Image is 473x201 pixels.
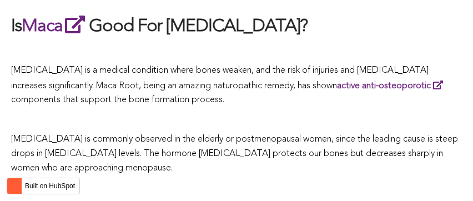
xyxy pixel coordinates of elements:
label: Built on HubSpot [21,179,79,193]
a: active anti-osteoporotic [337,82,447,91]
span: [MEDICAL_DATA] is commonly observed in the elderly or postmenopausal women, since the leading cau... [11,135,458,172]
h2: Is Good For [MEDICAL_DATA]? [11,13,462,39]
a: Maca [22,18,89,36]
button: Built on HubSpot [7,178,80,194]
iframe: Chat Widget [417,148,473,201]
span: [MEDICAL_DATA] is a medical condition where bones weaken, and the risk of injuries and [MEDICAL_D... [11,66,447,104]
img: HubSpot sprocket logo [7,179,21,193]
